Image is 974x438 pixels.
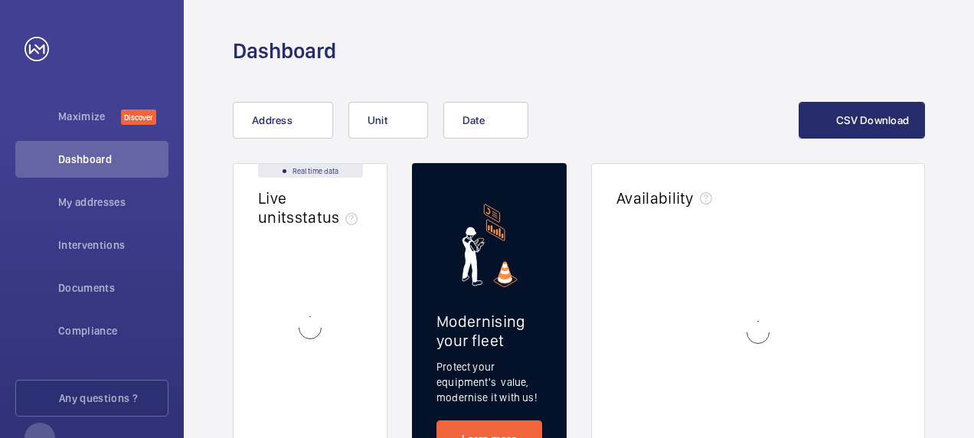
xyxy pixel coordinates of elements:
[799,102,925,139] button: CSV Download
[233,37,336,65] h1: Dashboard
[58,280,168,296] span: Documents
[436,312,542,350] h2: Modernising your fleet
[233,102,333,139] button: Address
[348,102,428,139] button: Unit
[58,109,121,124] span: Maximize
[58,152,168,167] span: Dashboard
[616,188,694,208] h2: Availability
[368,114,387,126] span: Unit
[462,204,518,287] img: marketing-card.svg
[436,359,542,405] p: Protect your equipment's value, modernise it with us!
[121,109,156,125] span: Discover
[295,208,364,227] span: status
[252,114,293,126] span: Address
[443,102,528,139] button: Date
[836,114,909,126] span: CSV Download
[59,391,168,406] span: Any questions ?
[258,188,364,227] h2: Live units
[58,237,168,253] span: Interventions
[58,194,168,210] span: My addresses
[58,323,168,338] span: Compliance
[258,164,363,178] div: Real time data
[462,114,485,126] span: Date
